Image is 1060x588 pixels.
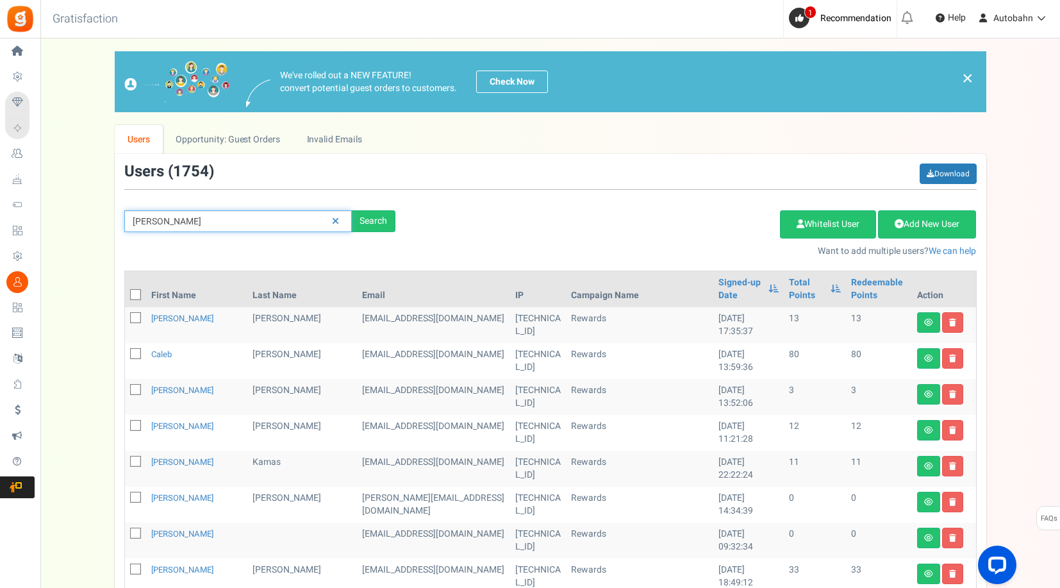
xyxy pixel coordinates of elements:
[931,8,971,28] a: Help
[566,307,713,343] td: Rewards
[357,523,509,559] td: [EMAIL_ADDRESS][DOMAIN_NAME]
[962,71,973,86] a: ×
[924,462,933,470] i: View details
[247,451,358,487] td: Kamas
[510,271,566,307] th: IP
[846,307,912,343] td: 13
[510,415,566,451] td: [TECHNICAL_ID]
[566,415,713,451] td: Rewards
[415,245,977,258] p: Want to add multiple users?
[352,210,395,232] div: Search
[949,534,956,542] i: Delete user
[566,271,713,307] th: Campaign Name
[789,276,824,302] a: Total Points
[846,451,912,487] td: 11
[151,312,213,324] a: [PERSON_NAME]
[846,415,912,451] td: 12
[713,523,784,559] td: [DATE] 09:32:34
[566,451,713,487] td: Rewards
[945,12,966,24] span: Help
[151,528,213,540] a: [PERSON_NAME]
[510,451,566,487] td: [TECHNICAL_ID]
[247,307,358,343] td: [PERSON_NAME]
[718,276,763,302] a: Signed-up Date
[846,487,912,523] td: 0
[566,379,713,415] td: Rewards
[949,462,956,470] i: Delete user
[173,160,209,183] span: 1754
[38,6,132,32] h3: Gratisfaction
[510,379,566,415] td: [TECHNICAL_ID]
[846,379,912,415] td: 3
[357,451,509,487] td: [EMAIL_ADDRESS][DOMAIN_NAME]
[566,343,713,379] td: Rewards
[510,343,566,379] td: [TECHNICAL_ID]
[949,319,956,326] i: Delete user
[476,71,548,93] a: Check Now
[949,498,956,506] i: Delete user
[246,80,270,107] img: images
[924,355,933,362] i: View details
[280,69,457,95] p: We've rolled out a NEW FEATURE! convert potential guest orders to customers.
[510,523,566,559] td: [TECHNICAL_ID]
[949,426,956,434] i: Delete user
[357,487,509,523] td: [PERSON_NAME][EMAIL_ADDRESS][DOMAIN_NAME]
[924,498,933,506] i: View details
[124,210,352,232] input: Search by email or name
[151,420,213,432] a: [PERSON_NAME]
[784,523,845,559] td: 0
[780,210,876,239] a: Whitelist User
[247,271,358,307] th: Last Name
[924,426,933,434] i: View details
[247,487,358,523] td: [PERSON_NAME]
[357,343,509,379] td: [EMAIL_ADDRESS][DOMAIN_NAME]
[247,379,358,415] td: [PERSON_NAME]
[146,271,247,307] th: First Name
[115,125,163,154] a: Users
[713,451,784,487] td: [DATE] 22:22:24
[949,355,956,362] i: Delete user
[784,415,845,451] td: 12
[713,487,784,523] td: [DATE] 14:34:39
[993,12,1033,25] span: Autobahn
[924,319,933,326] i: View details
[510,307,566,343] td: [TECHNICAL_ID]
[912,271,976,307] th: Action
[566,523,713,559] td: Rewards
[566,487,713,523] td: Rewards
[846,523,912,559] td: 0
[357,271,509,307] th: Email
[929,244,976,258] a: We can help
[784,307,845,343] td: 13
[924,534,933,542] i: View details
[247,343,358,379] td: [PERSON_NAME]
[949,391,956,398] i: Delete user
[784,343,845,379] td: 80
[151,492,213,504] a: [PERSON_NAME]
[247,415,358,451] td: [PERSON_NAME]
[784,451,845,487] td: 11
[713,343,784,379] td: [DATE] 13:59:36
[326,210,345,233] a: Reset
[294,125,375,154] a: Invalid Emails
[357,415,509,451] td: [EMAIL_ADDRESS][DOMAIN_NAME]
[713,379,784,415] td: [DATE] 13:52:06
[151,348,172,360] a: Caleb
[713,415,784,451] td: [DATE] 11:21:28
[846,343,912,379] td: 80
[851,276,907,302] a: Redeemable Points
[357,379,509,415] td: [EMAIL_ADDRESS][DOMAIN_NAME]
[789,8,897,28] a: 1 Recommendation
[124,164,214,180] h3: Users ( )
[357,307,509,343] td: [EMAIL_ADDRESS][DOMAIN_NAME]
[6,4,35,33] img: Gratisfaction
[784,379,845,415] td: 3
[124,61,230,103] img: images
[820,12,891,25] span: Recommendation
[163,125,293,154] a: Opportunity: Guest Orders
[784,487,845,523] td: 0
[1040,507,1057,531] span: FAQs
[804,6,816,19] span: 1
[924,570,933,578] i: View details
